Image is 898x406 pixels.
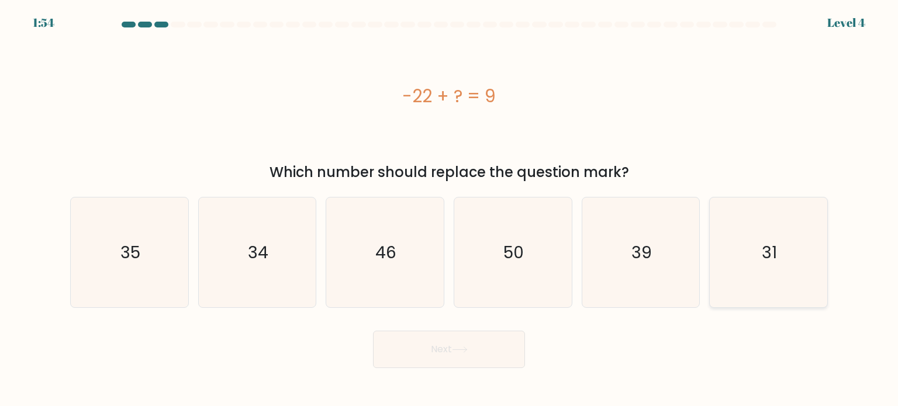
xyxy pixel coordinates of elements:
text: 31 [762,240,777,263]
div: Which number should replace the question mark? [77,162,821,183]
button: Next [373,331,525,368]
div: -22 + ? = 9 [70,83,828,109]
div: 1:54 [33,14,54,32]
text: 39 [631,240,652,263]
text: 50 [504,240,524,263]
text: 34 [248,240,268,263]
text: 46 [376,240,397,263]
div: Level 4 [827,14,865,32]
text: 35 [120,240,140,263]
